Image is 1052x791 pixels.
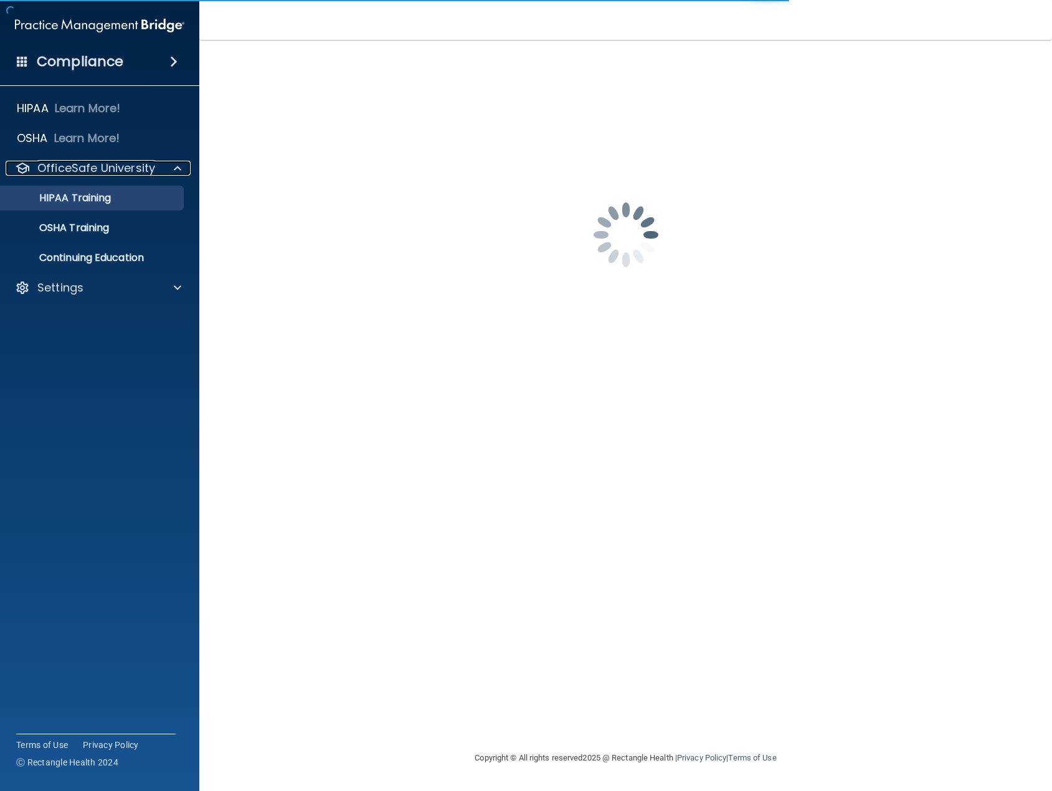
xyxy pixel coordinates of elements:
a: Terms of Use [16,739,68,751]
p: HIPAA Training [8,192,111,204]
a: Privacy Policy [677,753,726,762]
a: Settings [15,280,181,295]
p: HIPAA [17,101,49,116]
a: Terms of Use [728,753,776,762]
a: Privacy Policy [83,739,139,751]
p: Settings [37,280,83,295]
img: spinner.e123f6fc.gif [564,173,688,297]
span: Ⓒ Rectangle Health 2024 [16,756,118,769]
div: Copyright © All rights reserved 2025 @ Rectangle Health | | [399,738,853,778]
p: OSHA [17,131,48,146]
p: OSHA Training [8,222,109,234]
p: Continuing Education [8,252,178,264]
a: OfficeSafe University [15,161,181,176]
img: PMB logo [15,13,184,38]
p: Learn More! [54,131,120,146]
h4: Compliance [37,53,123,70]
iframe: Drift Widget Chat Controller [836,703,1037,752]
p: Learn More! [55,101,121,116]
p: OfficeSafe University [37,161,155,176]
